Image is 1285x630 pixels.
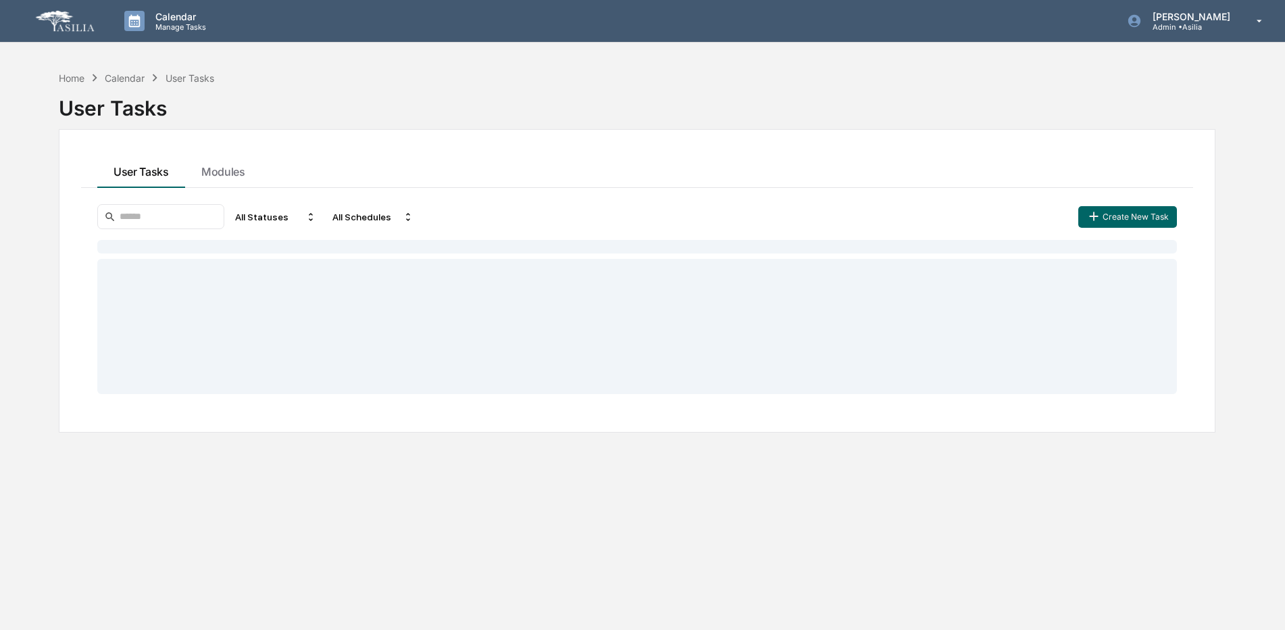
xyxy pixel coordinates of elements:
button: Create New Task [1078,206,1177,228]
button: User Tasks [97,151,185,188]
button: Modules [185,151,261,188]
div: All Statuses [230,206,322,228]
p: Calendar [145,11,213,22]
p: [PERSON_NAME] [1142,11,1237,22]
img: logo [32,8,97,34]
div: Home [59,72,84,84]
div: All Schedules [327,206,419,228]
div: User Tasks [166,72,214,84]
p: Admin • Asilia [1142,22,1237,32]
p: Manage Tasks [145,22,213,32]
div: User Tasks [59,85,1215,120]
div: Calendar [105,72,145,84]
